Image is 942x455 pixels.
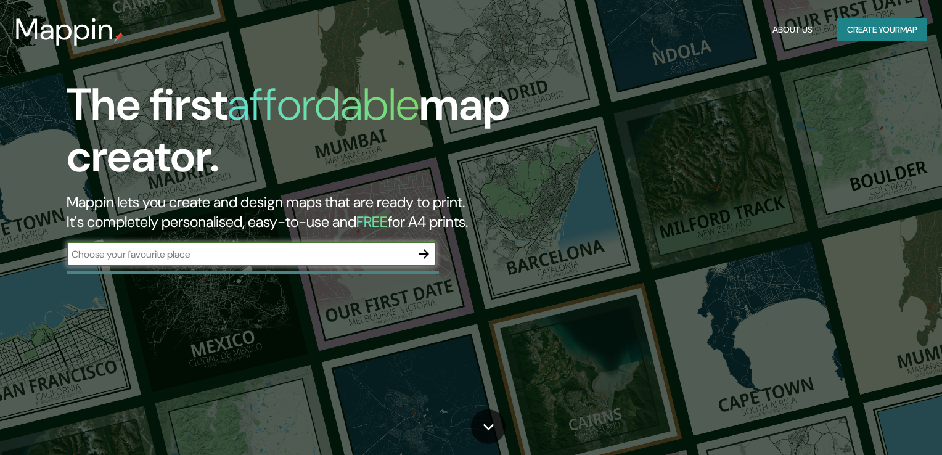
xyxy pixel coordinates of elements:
h3: Mappin [15,12,114,47]
h5: FREE [356,212,388,231]
img: mappin-pin [114,32,124,42]
button: Create yourmap [837,18,927,41]
h1: affordable [227,76,419,133]
button: About Us [768,18,817,41]
input: Choose your favourite place [67,247,412,261]
h1: The first map creator. [67,79,538,192]
h2: Mappin lets you create and design maps that are ready to print. It's completely personalised, eas... [67,192,538,232]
